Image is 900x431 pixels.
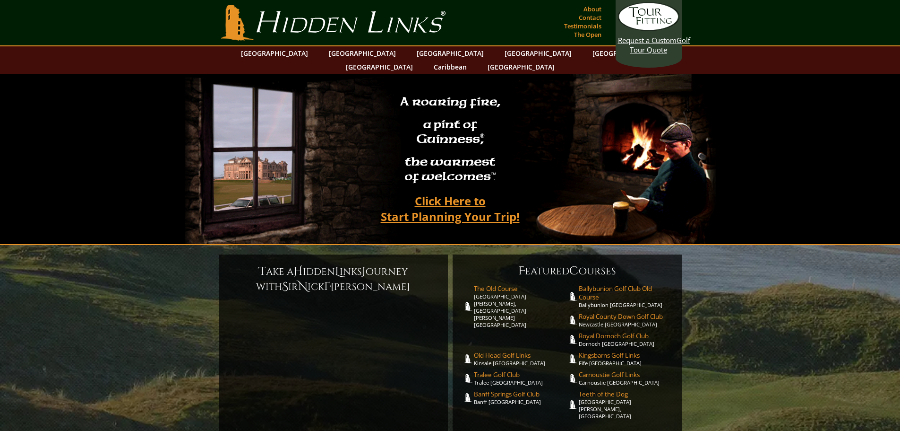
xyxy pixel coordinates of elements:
[579,351,672,360] span: Kingsbarns Golf Links
[462,264,672,279] h6: eatured ourses
[579,370,672,379] span: Carnoustie Golf Links
[324,279,331,294] span: F
[474,284,567,328] a: The Old Course[GEOGRAPHIC_DATA][PERSON_NAME], [GEOGRAPHIC_DATA][PERSON_NAME] [GEOGRAPHIC_DATA]
[474,351,567,367] a: Old Head Golf LinksKinsale [GEOGRAPHIC_DATA]
[579,332,672,347] a: Royal Dornoch Golf ClubDornoch [GEOGRAPHIC_DATA]
[562,19,604,33] a: Testimonials
[474,370,567,379] span: Tralee Golf Club
[474,284,567,293] span: The Old Course
[429,60,471,74] a: Caribbean
[394,90,506,190] h2: A roaring fire, a pint of Guinness , the warmest of welcomes™.
[572,28,604,41] a: The Open
[518,264,525,279] span: F
[579,284,672,308] a: Ballybunion Golf Club Old CourseBallybunion [GEOGRAPHIC_DATA]
[576,11,604,24] a: Contact
[618,35,677,45] span: Request a Custom
[579,312,672,328] a: Royal County Down Golf ClubNewcastle [GEOGRAPHIC_DATA]
[579,390,672,420] a: Teeth of the Dog[GEOGRAPHIC_DATA][PERSON_NAME], [GEOGRAPHIC_DATA]
[228,264,438,294] h6: ake a idden inks ourney with ir ick [PERSON_NAME]
[474,370,567,386] a: Tralee Golf ClubTralee [GEOGRAPHIC_DATA]
[569,264,579,279] span: C
[282,279,288,294] span: S
[298,279,308,294] span: N
[474,390,567,405] a: Banff Springs Golf ClubBanff [GEOGRAPHIC_DATA]
[474,390,567,398] span: Banff Springs Golf Club
[371,190,529,228] a: Click Here toStart Planning Your Trip!
[259,264,266,279] span: T
[474,351,567,360] span: Old Head Golf Links
[579,351,672,367] a: Kingsbarns Golf LinksFife [GEOGRAPHIC_DATA]
[324,46,401,60] a: [GEOGRAPHIC_DATA]
[579,284,672,301] span: Ballybunion Golf Club Old Course
[579,390,672,398] span: Teeth of the Dog
[588,46,664,60] a: [GEOGRAPHIC_DATA]
[500,46,576,60] a: [GEOGRAPHIC_DATA]
[293,264,303,279] span: H
[236,46,313,60] a: [GEOGRAPHIC_DATA]
[335,264,340,279] span: L
[412,46,489,60] a: [GEOGRAPHIC_DATA]
[579,370,672,386] a: Carnoustie Golf LinksCarnoustie [GEOGRAPHIC_DATA]
[362,264,366,279] span: J
[483,60,559,74] a: [GEOGRAPHIC_DATA]
[579,312,672,321] span: Royal County Down Golf Club
[341,60,418,74] a: [GEOGRAPHIC_DATA]
[579,332,672,340] span: Royal Dornoch Golf Club
[618,2,679,54] a: Request a CustomGolf Tour Quote
[581,2,604,16] a: About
